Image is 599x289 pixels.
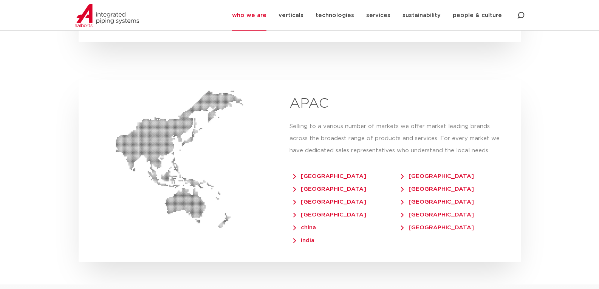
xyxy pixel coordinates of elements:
span: [GEOGRAPHIC_DATA] [293,186,366,192]
h2: APAC [289,95,506,113]
span: [GEOGRAPHIC_DATA] [401,225,474,230]
a: [GEOGRAPHIC_DATA] [293,208,378,218]
a: [GEOGRAPHIC_DATA] [401,208,485,218]
a: [GEOGRAPHIC_DATA] [401,195,485,205]
a: [GEOGRAPHIC_DATA] [401,182,485,192]
span: [GEOGRAPHIC_DATA] [401,186,474,192]
p: Selling to a various number of markets we offer market leading brands across the broadest range o... [289,121,506,157]
a: [GEOGRAPHIC_DATA] [293,195,378,205]
a: [GEOGRAPHIC_DATA] [401,221,485,230]
span: china [293,225,316,230]
a: india [293,234,326,243]
span: [GEOGRAPHIC_DATA] [293,199,366,205]
span: india [293,238,314,243]
span: [GEOGRAPHIC_DATA] [401,212,474,218]
a: china [293,221,327,230]
span: [GEOGRAPHIC_DATA] [293,212,366,218]
span: [GEOGRAPHIC_DATA] [401,173,474,179]
span: [GEOGRAPHIC_DATA] [401,199,474,205]
a: [GEOGRAPHIC_DATA] [401,170,485,179]
a: [GEOGRAPHIC_DATA] [293,170,378,179]
a: [GEOGRAPHIC_DATA] [293,182,378,192]
span: [GEOGRAPHIC_DATA] [293,173,366,179]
